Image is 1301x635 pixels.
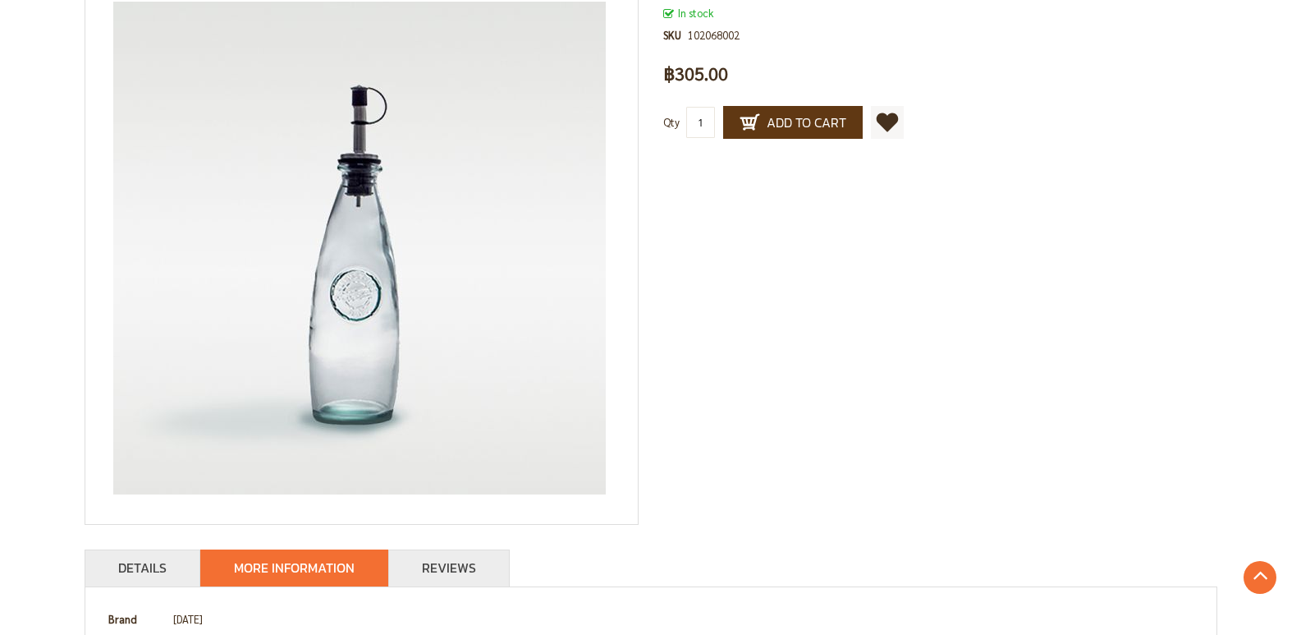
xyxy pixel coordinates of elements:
a: Go to Top [1244,561,1276,594]
span: In stock [663,6,713,20]
img: oil and vinegar bottles, oil and vinegar dispenser, olive oil and vinegar bottles, vinegar bottle... [113,2,606,495]
span: Qty [663,115,680,129]
span: ฿305.00 [663,65,728,83]
div: Availability [663,4,1217,22]
a: Reviews [422,558,476,577]
a: More Information [234,558,355,577]
div: 102068002 [688,26,740,44]
td: [DATE] [167,604,1200,635]
button: Add to Cart [723,106,863,139]
span: Add to Cart [740,113,846,132]
a: Add to Wish List [871,106,904,139]
th: Brand [102,604,167,635]
strong: SKU [663,26,688,44]
a: Details [118,558,167,577]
